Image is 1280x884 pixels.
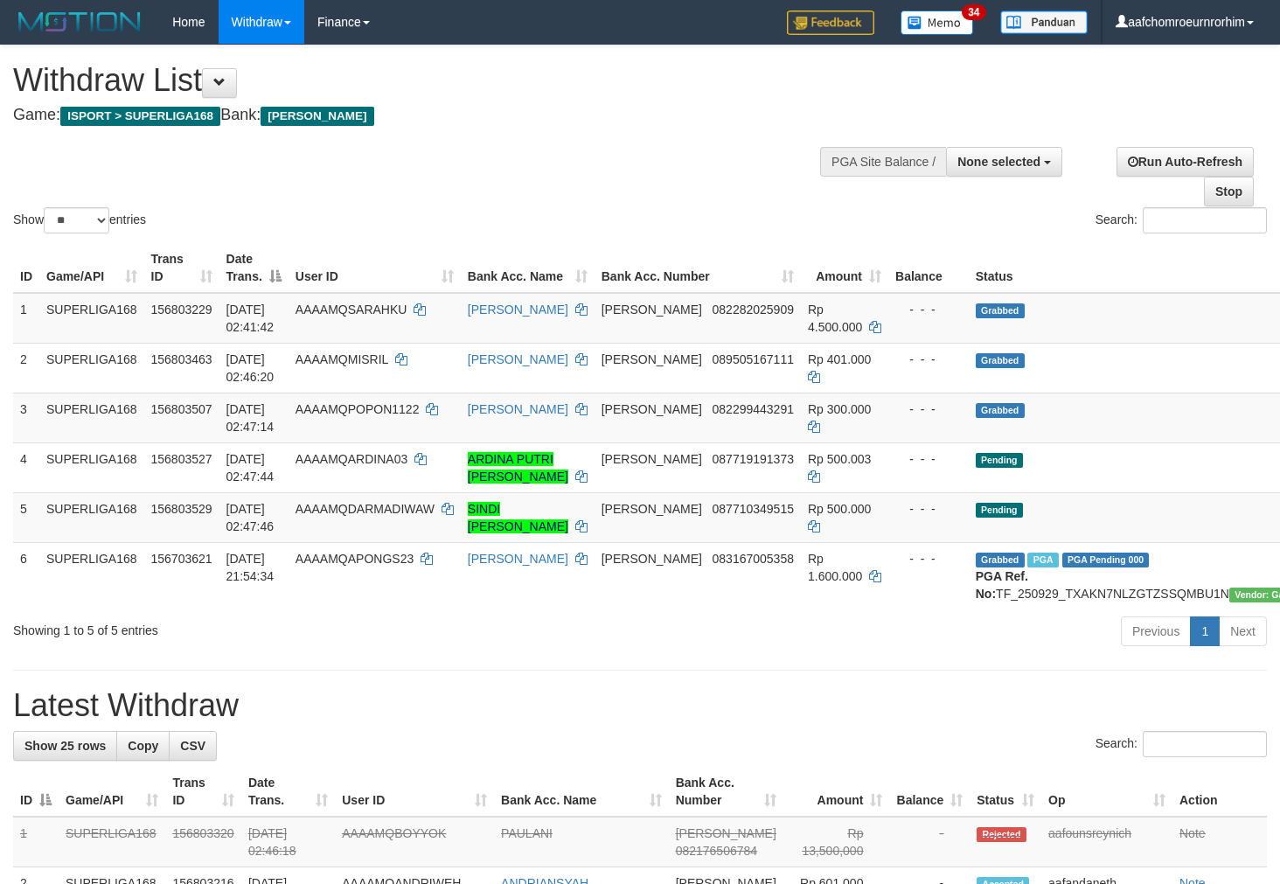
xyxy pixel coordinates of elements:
th: Bank Acc. Number: activate to sort column ascending [595,243,801,293]
th: Date Trans.: activate to sort column descending [219,243,289,293]
div: - - - [895,301,962,318]
span: 34 [962,4,985,20]
span: Rp 500.000 [808,502,871,516]
div: - - - [895,550,962,567]
span: [DATE] 02:41:42 [226,303,275,334]
input: Search: [1143,207,1267,233]
td: 1 [13,293,39,344]
span: Grabbed [976,303,1025,318]
th: Bank Acc. Number: activate to sort column ascending [669,767,783,817]
span: [DATE] 02:47:14 [226,402,275,434]
span: Rp 401.000 [808,352,871,366]
a: Next [1219,616,1267,646]
span: 156703621 [151,552,212,566]
td: 156803320 [165,817,240,867]
th: ID [13,243,39,293]
span: Rp 4.500.000 [808,303,862,334]
span: [PERSON_NAME] [602,352,702,366]
button: None selected [946,147,1062,177]
a: Copy [116,731,170,761]
span: [PERSON_NAME] [602,452,702,466]
span: [PERSON_NAME] [602,502,702,516]
th: Bank Acc. Name: activate to sort column ascending [494,767,669,817]
a: Run Auto-Refresh [1117,147,1254,177]
span: Copy [128,739,158,753]
span: 156803229 [151,303,212,317]
th: Date Trans.: activate to sort column ascending [241,767,335,817]
div: - - - [895,400,962,418]
img: panduan.png [1000,10,1088,34]
td: AAAAMQBOYYOK [335,817,494,867]
span: Rp 300.000 [808,402,871,416]
img: Button%20Memo.svg [901,10,974,35]
th: Game/API: activate to sort column ascending [59,767,165,817]
span: [DATE] 02:47:44 [226,452,275,484]
span: Copy 083167005358 to clipboard [713,552,794,566]
span: AAAAMQDARMADIWAW [296,502,435,516]
div: - - - [895,351,962,368]
a: Stop [1204,177,1254,206]
th: Trans ID: activate to sort column ascending [144,243,219,293]
th: User ID: activate to sort column ascending [289,243,461,293]
div: PGA Site Balance / [820,147,946,177]
span: AAAAMQAPONGS23 [296,552,414,566]
span: Rp 1.600.000 [808,552,862,583]
span: Rp 500.003 [808,452,871,466]
th: Amount: activate to sort column ascending [783,767,890,817]
td: SUPERLIGA168 [39,293,144,344]
h1: Latest Withdraw [13,688,1267,723]
span: ISPORT > SUPERLIGA168 [60,107,220,126]
span: Rejected [977,827,1026,842]
th: Status: activate to sort column ascending [970,767,1041,817]
td: 4 [13,442,39,492]
a: [PERSON_NAME] [468,552,568,566]
span: Copy 089505167111 to clipboard [713,352,794,366]
td: SUPERLIGA168 [39,442,144,492]
a: Previous [1121,616,1191,646]
a: Show 25 rows [13,731,117,761]
td: 1 [13,817,59,867]
a: [PERSON_NAME] [468,352,568,366]
td: SUPERLIGA168 [39,492,144,542]
a: [PERSON_NAME] [468,303,568,317]
td: 6 [13,542,39,609]
span: [PERSON_NAME] [602,303,702,317]
div: - - - [895,500,962,518]
select: Showentries [44,207,109,233]
span: Pending [976,453,1023,468]
td: 5 [13,492,39,542]
span: [DATE] 02:46:20 [226,352,275,384]
td: aafounsreynich [1041,817,1172,867]
td: SUPERLIGA168 [59,817,165,867]
th: Trans ID: activate to sort column ascending [165,767,240,817]
td: SUPERLIGA168 [39,343,144,393]
a: ARDINA PUTRI [PERSON_NAME] [468,452,568,484]
span: Marked by aafchhiseyha [1027,553,1058,567]
span: 156803463 [151,352,212,366]
span: [PERSON_NAME] [602,402,702,416]
span: AAAAMQMISRIL [296,352,388,366]
span: Grabbed [976,353,1025,368]
label: Show entries [13,207,146,233]
th: Balance: activate to sort column ascending [889,767,970,817]
span: PGA Pending [1062,553,1150,567]
div: Showing 1 to 5 of 5 entries [13,615,520,639]
span: [DATE] 02:47:46 [226,502,275,533]
th: Action [1172,767,1267,817]
span: CSV [180,739,205,753]
a: CSV [169,731,217,761]
span: Copy 082299443291 to clipboard [713,402,794,416]
h1: Withdraw List [13,63,836,98]
span: AAAAMQARDINA03 [296,452,407,466]
th: Amount: activate to sort column ascending [801,243,888,293]
label: Search: [1096,731,1267,757]
span: 156803529 [151,502,212,516]
a: 1 [1190,616,1220,646]
span: [PERSON_NAME] [602,552,702,566]
h4: Game: Bank: [13,107,836,124]
div: - - - [895,450,962,468]
img: Feedback.jpg [787,10,874,35]
td: [DATE] 02:46:18 [241,817,335,867]
a: PAULANI [501,826,553,840]
span: Show 25 rows [24,739,106,753]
